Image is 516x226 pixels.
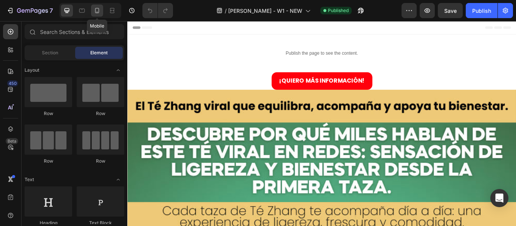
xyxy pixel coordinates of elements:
div: Row [77,110,124,117]
span: Element [90,49,108,56]
span: Text [25,176,34,183]
span: [PERSON_NAME] - W1 - NEW [228,7,302,15]
div: Row [25,158,72,165]
p: 7 [49,6,53,15]
span: Layout [25,67,39,74]
span: Published [328,7,349,14]
div: Beta [6,138,18,144]
span: Toggle open [112,64,124,76]
div: Row [25,110,72,117]
div: Row [77,158,124,165]
span: / [225,7,227,15]
div: Undo/Redo [142,3,173,18]
a: ¡QUIERO MÁS INFORMACIÓN! [168,60,286,80]
div: Publish [472,7,491,15]
button: 7 [3,3,56,18]
button: Publish [466,3,497,18]
button: Save [438,3,463,18]
iframe: Design area [127,21,516,226]
span: Section [42,49,58,56]
strong: ¡QUIERO MÁS INFORMACIÓN! [177,65,277,74]
div: Open Intercom Messenger [490,189,508,207]
span: Toggle open [112,174,124,186]
input: Search Sections & Elements [25,24,124,39]
span: Save [444,8,457,14]
div: 450 [7,80,18,86]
